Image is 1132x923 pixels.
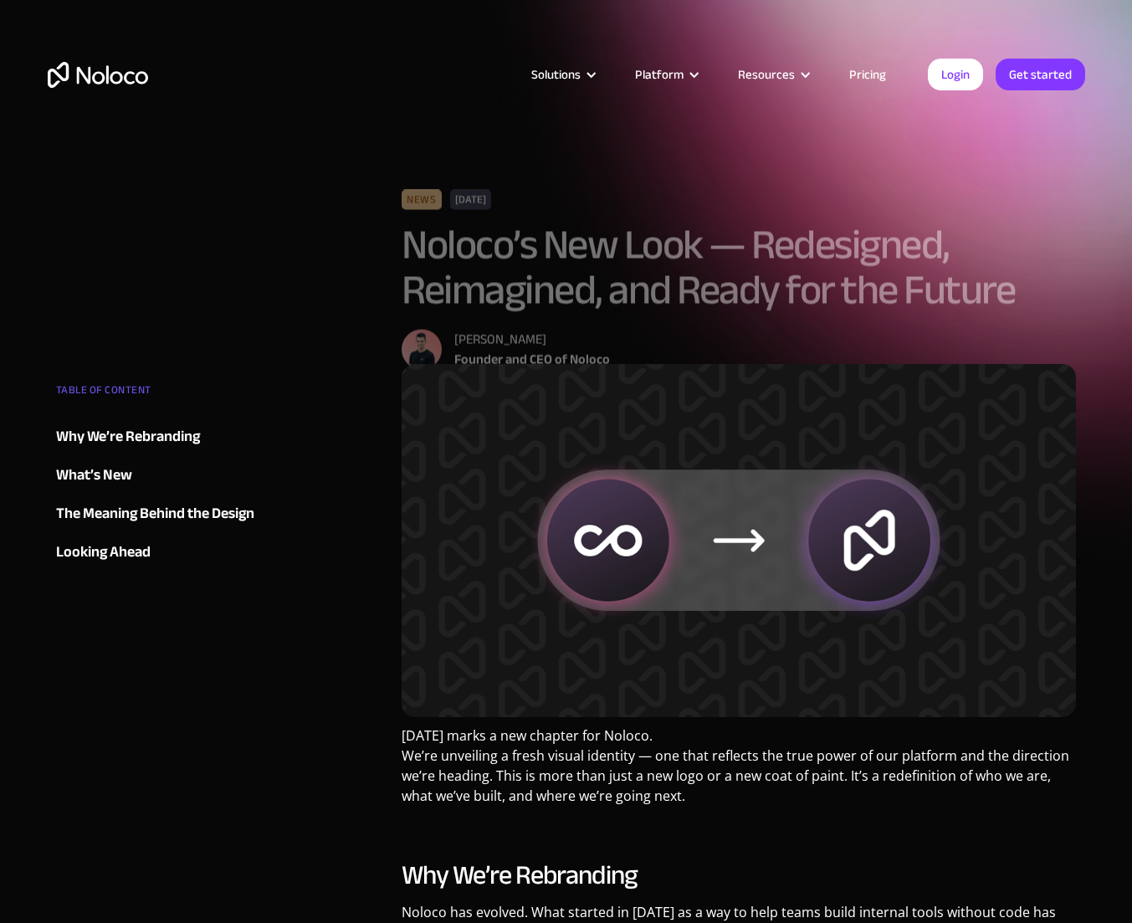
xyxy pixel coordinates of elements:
a: Pricing [828,64,907,85]
div: TABLE OF CONTENT [56,377,259,411]
a: Login [928,59,983,90]
p: [DATE] marks a new chapter for Noloco. We’re unveiling a fresh visual identity — one that reflect... [402,726,1077,818]
div: Solutions [531,64,581,85]
div: Founder and CEO of Noloco [454,349,610,369]
div: News [402,189,442,209]
div: Why We’re Rebranding [56,424,200,449]
a: The Meaning Behind the Design [56,501,259,526]
div: Resources [717,64,828,85]
div: Resources [738,64,795,85]
h2: Why We’re Rebranding [402,859,1077,892]
h1: Noloco’s New Look — Redesigned, Reimagined, and Ready for the Future [402,222,1077,312]
a: Why We’re Rebranding [56,424,259,449]
a: Looking Ahead [56,540,259,565]
div: [DATE] [449,189,490,209]
a: What’s New [56,463,259,488]
div: Solutions [510,64,614,85]
a: Get started [996,59,1085,90]
div: Platform [635,64,684,85]
div: Platform [614,64,717,85]
div: [PERSON_NAME] [454,329,610,349]
div: What’s New [56,463,132,488]
div: The Meaning Behind the Design [56,501,254,526]
a: home [48,62,148,88]
div: Looking Ahead [56,540,151,565]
